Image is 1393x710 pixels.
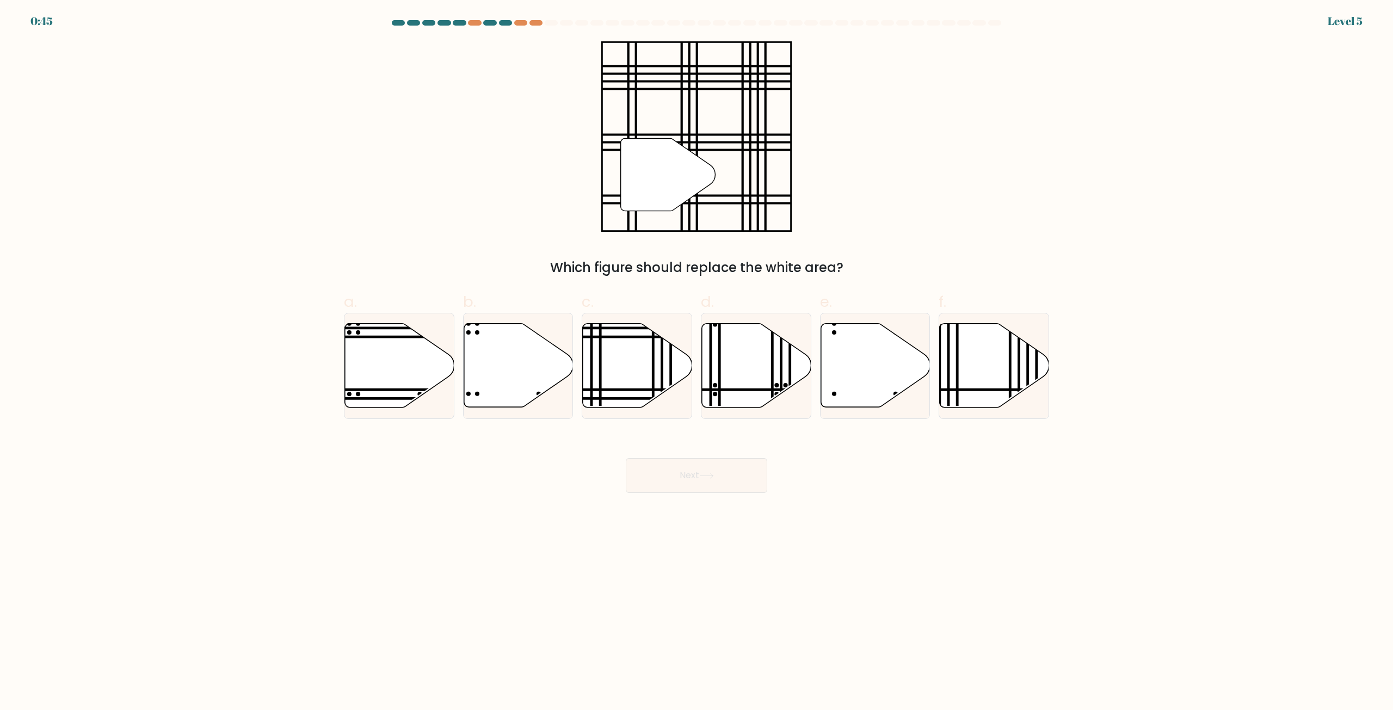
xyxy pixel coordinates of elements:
[1328,13,1363,29] div: Level 5
[701,291,714,312] span: d.
[582,291,594,312] span: c.
[30,13,53,29] div: 0:45
[621,139,716,211] g: "
[820,291,832,312] span: e.
[344,291,357,312] span: a.
[463,291,476,312] span: b.
[939,291,946,312] span: f.
[350,258,1043,277] div: Which figure should replace the white area?
[626,458,767,493] button: Next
